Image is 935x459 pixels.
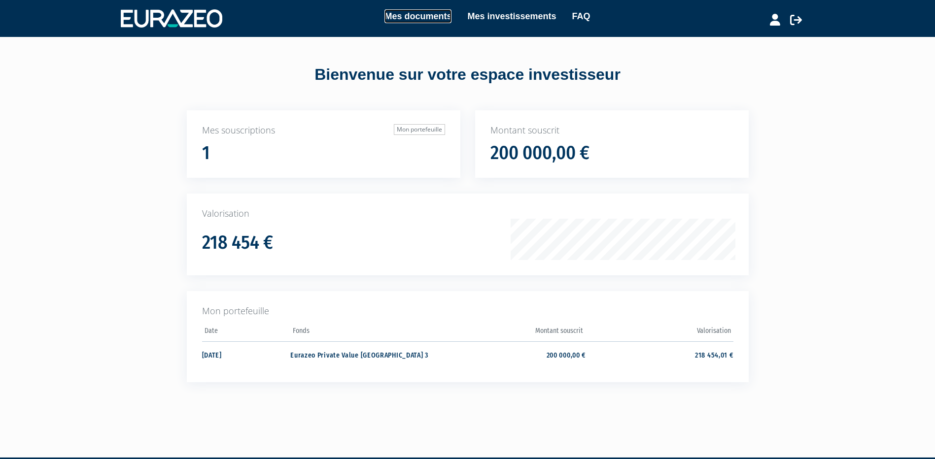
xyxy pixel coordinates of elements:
p: Mes souscriptions [202,124,445,137]
p: Valorisation [202,207,733,220]
td: Eurazeo Private Value [GEOGRAPHIC_DATA] 3 [290,341,438,367]
a: Mes investissements [467,9,556,23]
th: Valorisation [586,324,733,342]
th: Montant souscrit [438,324,586,342]
img: 1732889491-logotype_eurazeo_blanc_rvb.png [121,9,222,27]
td: 218 454,01 € [586,341,733,367]
p: Montant souscrit [490,124,733,137]
td: 200 000,00 € [438,341,586,367]
td: [DATE] [202,341,291,367]
h1: 1 [202,143,210,164]
h1: 200 000,00 € [490,143,589,164]
th: Fonds [290,324,438,342]
h1: 218 454 € [202,232,273,253]
a: Mes documents [384,9,451,23]
p: Mon portefeuille [202,305,733,318]
a: Mon portefeuille [394,124,445,135]
div: Bienvenue sur votre espace investisseur [165,64,771,86]
th: Date [202,324,291,342]
a: FAQ [572,9,590,23]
